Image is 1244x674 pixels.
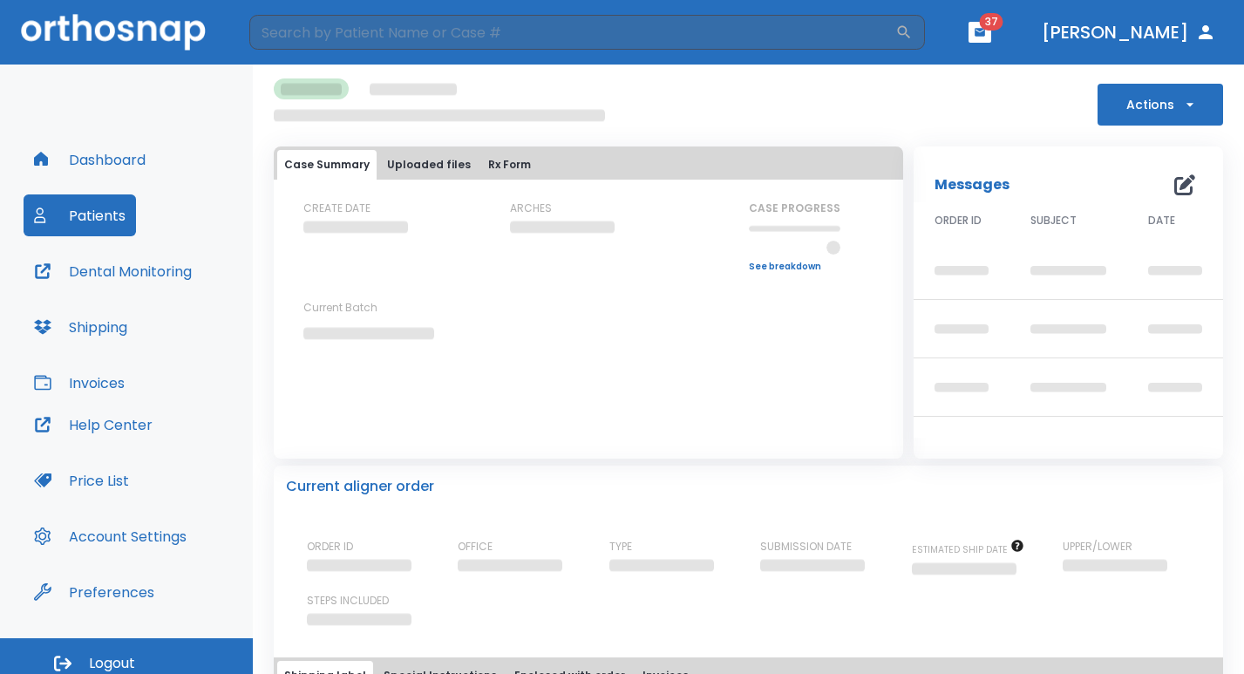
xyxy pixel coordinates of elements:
[380,150,478,180] button: Uploaded files
[303,201,370,216] p: CREATE DATE
[1035,17,1223,48] button: [PERSON_NAME]
[980,13,1003,31] span: 37
[749,201,840,216] p: CASE PROGRESS
[307,539,353,555] p: ORDER ID
[458,539,493,555] p: OFFICE
[935,213,982,228] span: ORDER ID
[1148,213,1175,228] span: DATE
[24,250,202,292] button: Dental Monitoring
[1098,84,1223,126] button: Actions
[510,201,552,216] p: ARCHES
[24,571,165,613] button: Preferences
[1030,213,1077,228] span: SUBJECT
[286,476,434,497] p: Current aligner order
[277,150,377,180] button: Case Summary
[24,139,156,180] button: Dashboard
[24,362,135,404] button: Invoices
[760,539,852,555] p: SUBMISSION DATE
[24,404,163,446] button: Help Center
[24,515,197,557] button: Account Settings
[1063,539,1132,555] p: UPPER/LOWER
[912,543,1024,556] span: The date will be available after approving treatment plan
[89,654,135,673] span: Logout
[24,194,136,236] button: Patients
[935,174,1009,195] p: Messages
[24,460,139,501] button: Price List
[307,593,389,609] p: STEPS INCLUDED
[481,150,538,180] button: Rx Form
[21,14,206,50] img: Orthosnap
[277,150,900,180] div: tabs
[303,300,460,316] p: Current Batch
[24,306,138,348] button: Shipping
[749,262,840,272] a: See breakdown
[609,539,632,555] p: TYPE
[249,15,895,50] input: Search by Patient Name or Case #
